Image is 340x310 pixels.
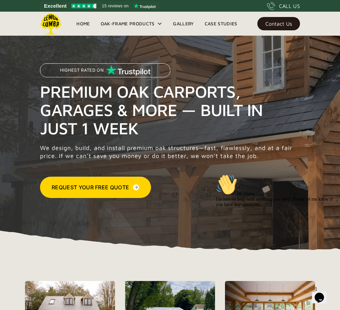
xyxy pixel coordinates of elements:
[40,1,160,11] a: See Lemon Lumba reviews on Trustpilot
[265,21,292,26] div: Contact Us
[267,2,300,10] a: CALL US
[71,19,95,29] a: Home
[199,19,243,29] a: Case Studies
[40,82,296,137] h1: Premium Oak Carports, Garages & More — Built in Just 1 Week
[101,20,155,28] div: Oak-Frame Products
[95,12,168,36] div: Oak-Frame Products
[279,2,300,10] div: CALL US
[3,3,24,24] img: :wave:
[312,283,333,303] iframe: chat widget
[52,183,129,191] div: Request Your Free Quote
[168,19,199,29] a: Gallery
[134,3,156,9] img: Trustpilot logo
[3,20,120,36] span: Hi There, I'm here to help with anything you need. Please let me know if you have any questions.
[40,177,151,198] a: Request Your Free Quote
[40,144,296,160] p: We design, build, and install premium oak structures—fast, flawlessly, and at a fair price. If we...
[40,63,170,82] a: Highest Rated on
[102,2,129,10] span: 15 reviews on
[71,4,96,8] img: Trustpilot 4.5 stars
[44,2,67,10] span: Excellent
[60,68,104,73] p: Highest Rated on
[257,17,300,30] a: Contact Us
[213,171,333,280] iframe: chat widget
[3,3,123,36] div: 👋Hi There,I'm here to help with anything you need. Please let me know if you have any questions.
